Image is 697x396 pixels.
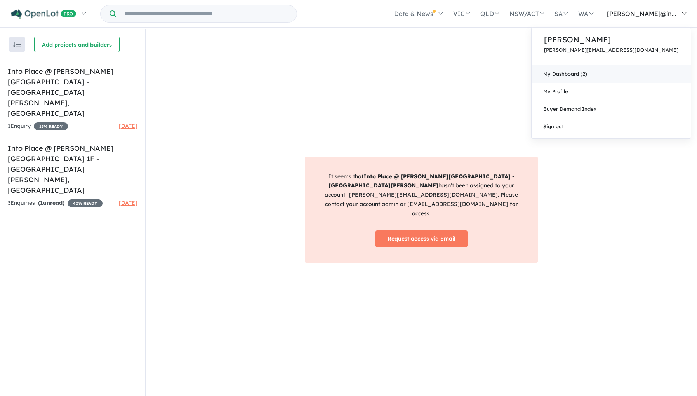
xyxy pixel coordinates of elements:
[119,199,137,206] span: [DATE]
[532,100,691,118] a: Buyer Demand Index
[40,199,43,206] span: 1
[11,9,76,19] img: Openlot PRO Logo White
[544,47,678,53] a: [PERSON_NAME][EMAIL_ADDRESS][DOMAIN_NAME]
[8,122,68,131] div: 1 Enquir y
[543,88,568,94] span: My Profile
[607,10,676,17] span: [PERSON_NAME]@in...
[532,65,691,83] a: My Dashboard (2)
[544,34,678,45] a: [PERSON_NAME]
[8,199,103,208] div: 3 Enquir ies
[34,122,68,130] span: 15 % READY
[68,199,103,207] span: 40 % READY
[532,83,691,100] a: My Profile
[8,143,137,195] h5: Into Place @ [PERSON_NAME][GEOGRAPHIC_DATA] 1F - [GEOGRAPHIC_DATA][PERSON_NAME] , [GEOGRAPHIC_DATA]
[318,172,525,218] p: It seems that hasn't been assigned to your account - [PERSON_NAME][EMAIL_ADDRESS][DOMAIN_NAME] . ...
[8,66,137,119] h5: Into Place @ [PERSON_NAME][GEOGRAPHIC_DATA] - [GEOGRAPHIC_DATA][PERSON_NAME] , [GEOGRAPHIC_DATA]
[329,173,514,189] strong: Into Place @ [PERSON_NAME][GEOGRAPHIC_DATA] - [GEOGRAPHIC_DATA][PERSON_NAME]
[532,118,691,135] a: Sign out
[34,37,120,52] button: Add projects and builders
[118,5,295,22] input: Try estate name, suburb, builder or developer
[375,230,468,247] a: Request access via Email
[38,199,64,206] strong: ( unread)
[119,122,137,129] span: [DATE]
[13,42,21,47] img: sort.svg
